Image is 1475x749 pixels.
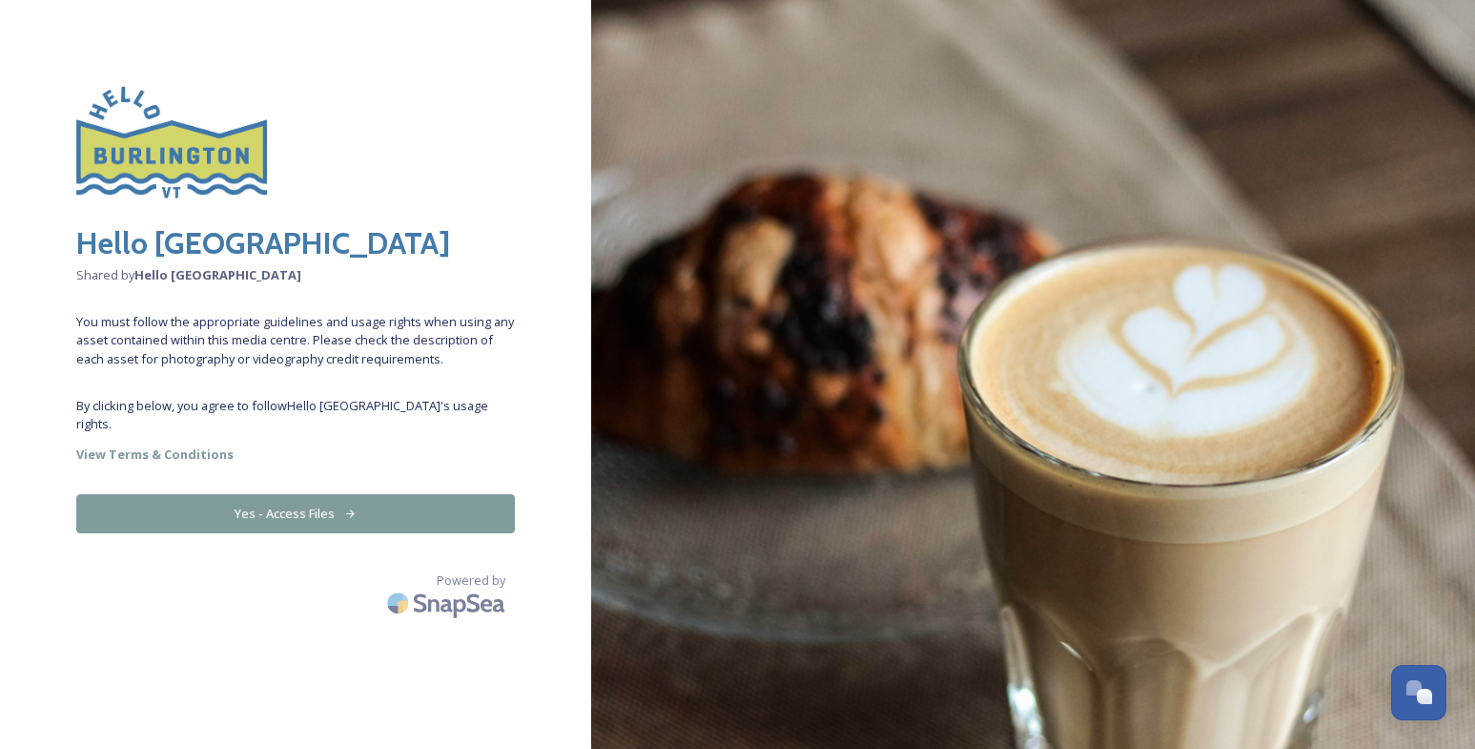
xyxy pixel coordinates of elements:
[76,313,515,368] span: You must follow the appropriate guidelines and usage rights when using any asset contained within...
[76,443,515,466] a: View Terms & Conditions
[76,266,515,284] span: Shared by
[134,266,301,283] strong: Hello [GEOGRAPHIC_DATA]
[437,572,505,590] span: Powered by
[76,76,267,211] img: Hello-Burlington.jpg
[76,397,515,433] span: By clicking below, you agree to follow Hello [GEOGRAPHIC_DATA] 's usage rights.
[76,494,515,533] button: Yes - Access Files
[76,220,515,266] h2: Hello [GEOGRAPHIC_DATA]
[1391,665,1446,720] button: Open Chat
[76,446,234,463] strong: View Terms & Conditions
[381,581,515,626] img: SnapSea Logo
